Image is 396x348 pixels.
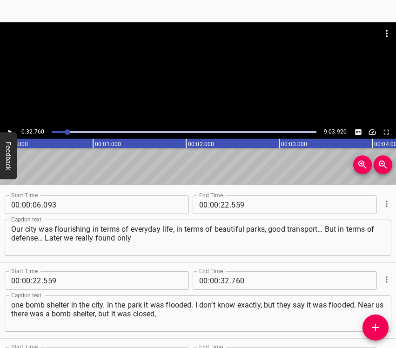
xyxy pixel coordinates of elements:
[22,271,31,290] input: 00
[381,268,391,292] div: Cue Options
[199,195,208,214] input: 00
[41,195,43,214] span: .
[33,195,41,214] input: 06
[21,128,44,135] span: 0:32.760
[31,271,33,290] span: :
[20,271,22,290] span: :
[210,271,219,290] input: 00
[22,195,31,214] input: 00
[20,195,22,214] span: :
[366,126,378,138] button: Change Playback Speed
[219,271,221,290] span: :
[231,271,316,290] input: 760
[221,195,229,214] input: 22
[380,126,392,138] button: Toggle fullscreen
[210,195,219,214] input: 00
[199,271,208,290] input: 00
[43,195,128,214] input: 093
[4,126,16,138] button: Play/Pause
[381,192,391,216] div: Cue Options
[33,271,41,290] input: 22
[208,271,210,290] span: :
[221,271,229,290] input: 32
[52,131,316,133] div: Play progress
[188,141,214,147] text: 00:02.000
[353,155,372,174] button: Zoom In
[31,195,33,214] span: :
[229,195,231,214] span: .
[229,271,231,290] span: .
[362,315,389,341] button: Add Cue
[352,126,364,138] button: Toggle captions
[231,195,316,214] input: 559
[381,198,393,210] button: Cue Options
[324,128,347,135] span: 9:03.920
[11,195,20,214] input: 00
[11,225,385,251] textarea: Our city was flourishing in terms of everyday life, in terms of beautiful parks, good transport… ...
[41,271,43,290] span: .
[208,195,210,214] span: :
[43,271,128,290] input: 559
[95,141,121,147] text: 00:01.000
[374,155,392,174] button: Zoom Out
[11,271,20,290] input: 00
[11,301,385,327] textarea: one bomb shelter in the city. In the park it was flooded. I don’t know exactly, but they say it w...
[219,195,221,214] span: :
[281,141,307,147] text: 00:03.000
[381,274,393,286] button: Cue Options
